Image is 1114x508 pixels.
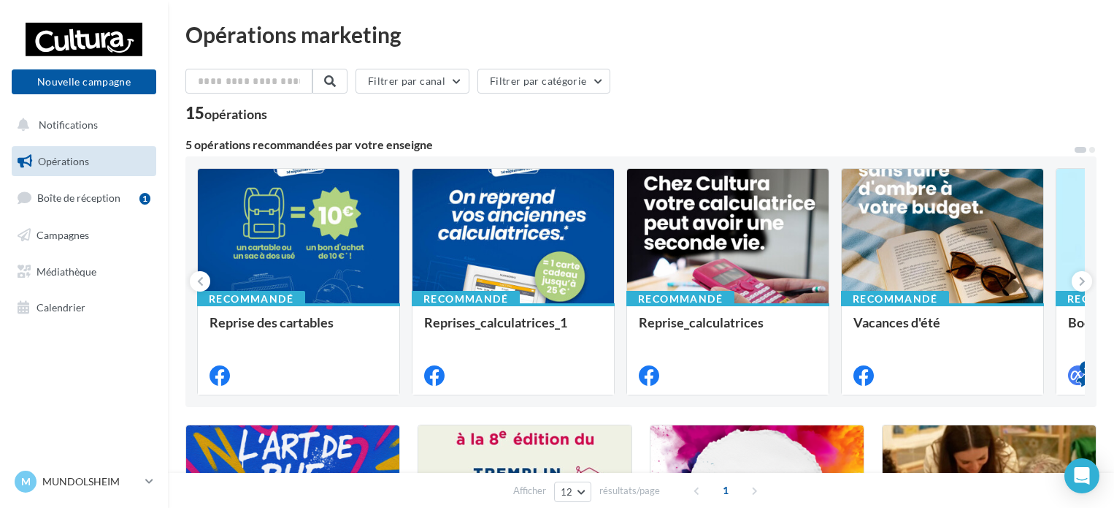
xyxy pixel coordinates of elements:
[9,146,159,177] a: Opérations
[21,474,31,489] span: M
[9,257,159,287] a: Médiathèque
[1064,458,1099,493] div: Open Intercom Messenger
[9,110,153,140] button: Notifications
[204,107,267,121] div: opérations
[714,479,737,502] span: 1
[9,182,159,213] a: Boîte de réception1
[185,105,267,121] div: 15
[39,118,98,131] span: Notifications
[38,155,89,167] span: Opérations
[841,291,949,307] div: Recommandé
[599,484,660,498] span: résultats/page
[513,484,546,498] span: Afficher
[9,292,159,323] a: Calendrier
[37,301,85,314] span: Calendrier
[554,482,591,502] button: 12
[185,139,1073,151] div: 5 opérations recommandées par votre enseigne
[1080,361,1093,374] div: 4
[42,474,139,489] p: MUNDOLSHEIM
[139,193,150,205] div: 1
[12,468,156,496] a: M MUNDOLSHEIM
[356,69,469,94] button: Filtrer par canal
[412,291,520,307] div: Recommandé
[626,291,734,307] div: Recommandé
[37,265,96,277] span: Médiathèque
[853,315,1032,344] div: Vacances d'été
[561,486,573,498] span: 12
[424,315,602,344] div: Reprises_calculatrices_1
[197,291,305,307] div: Recommandé
[639,315,817,344] div: Reprise_calculatrices
[37,192,120,204] span: Boîte de réception
[9,220,159,251] a: Campagnes
[477,69,610,94] button: Filtrer par catégorie
[37,229,89,241] span: Campagnes
[185,23,1096,45] div: Opérations marketing
[210,315,388,344] div: Reprise des cartables
[12,69,156,94] button: Nouvelle campagne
